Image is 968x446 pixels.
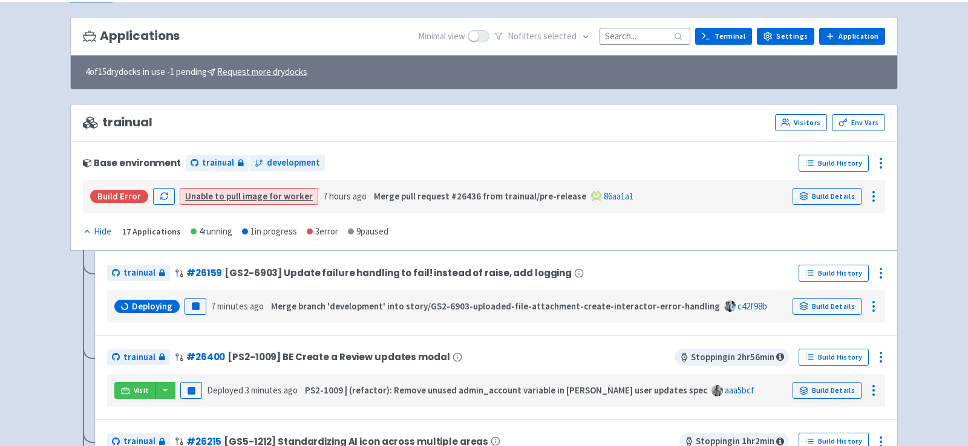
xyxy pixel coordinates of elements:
time: 3 minutes ago [245,384,298,396]
span: Deploying [132,300,172,312]
span: Stopping in 2 hr 56 min [675,349,789,366]
div: 3 error [307,225,338,239]
span: No filter s [508,30,577,44]
a: #26159 [186,267,222,279]
button: Hide [83,225,113,239]
a: #26400 [186,351,225,363]
input: Search... [600,28,690,44]
button: Pause [180,382,202,399]
a: Build History [799,349,869,366]
a: Build History [799,265,869,282]
a: 86aa1a1 [604,190,633,202]
a: development [250,155,325,171]
a: c42f98b [737,300,767,312]
a: Application [819,28,885,45]
div: 17 Applications [122,225,181,239]
h3: Applications [83,29,180,43]
span: trainual [123,351,155,364]
div: 4 running [191,225,232,239]
a: Build Details [793,188,862,205]
a: Build Details [793,382,862,399]
div: 1 in progress [242,225,297,239]
span: trainual [202,156,234,170]
a: trainual [186,155,249,171]
span: 4 of 15 drydocks in use - 1 pending [85,65,307,79]
a: Env Vars [832,114,885,131]
span: development [267,156,320,170]
span: [PS2-1009] BE Create a Review updates modal [227,352,450,362]
a: Unable to pull image for worker [185,190,313,202]
a: Terminal [695,28,752,45]
strong: Merge branch 'development' into story/GS2-6903-uploaded-file-attachment-create-interactor-error-h... [271,300,720,312]
div: 9 paused [348,225,388,239]
span: [GS2-6903] Update failure handling to fail! instead of raise, add logging [224,268,572,278]
strong: Merge pull request #26436 from trainual/pre-release [374,190,586,202]
time: 7 hours ago [323,190,367,202]
button: Pause [185,298,206,315]
time: 7 minutes ago [211,300,264,312]
div: Build Error [90,190,148,203]
strong: PS2-1009 | (refactor): Remove unused admin_account variable in [PERSON_NAME] user updates spec [305,384,707,396]
a: trainual [107,349,170,366]
u: Request more drydocks [217,66,307,77]
a: trainual [107,265,170,281]
a: Visit [114,382,155,399]
a: aaa5bcf [725,384,754,396]
a: Settings [757,28,814,45]
span: trainual [123,266,155,280]
div: Base environment [83,158,181,168]
div: Hide [83,225,111,239]
a: Visitors [775,114,827,131]
span: trainual [83,115,152,129]
a: Build History [799,155,869,172]
a: Build Details [793,298,862,315]
span: Deployed [207,384,298,396]
span: Visit [134,386,149,395]
span: Minimal view [418,30,465,44]
span: selected [543,30,577,42]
